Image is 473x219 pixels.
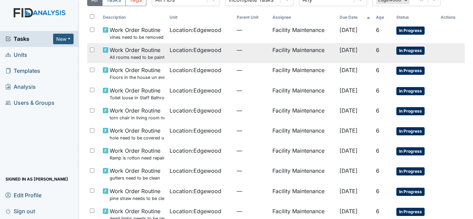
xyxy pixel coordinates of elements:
[337,12,373,23] th: Toggle SortBy
[170,187,222,195] span: Location : Edgewood
[170,46,222,54] span: Location : Edgewood
[270,23,337,43] td: Facility Maintenance
[396,27,425,35] span: In Progress
[5,82,36,92] span: Analysis
[110,74,164,81] small: Floors in the house un even whole house
[170,127,222,135] span: Location : Edgewood
[110,66,164,81] span: Work Order Routine Floors in the house un even whole house
[110,26,164,40] span: Work Order Routine vines need to be removed around the porch
[170,147,222,155] span: Location : Edgewood
[237,167,267,175] span: —
[110,127,164,141] span: Work Order Routine hole need to be covered up in back yard
[5,66,40,76] span: Templates
[5,174,68,184] span: Signed in as [PERSON_NAME]
[376,27,379,33] span: 6
[270,43,337,63] td: Facility Maintenance
[110,106,164,121] span: Work Order Routine torn chair in living room need painted
[376,147,379,154] span: 6
[396,188,425,196] span: In Progress
[110,54,164,61] small: All rooms need to be painted
[270,164,337,184] td: Facility Maintenance
[237,46,267,54] span: —
[396,47,425,55] span: In Progress
[270,184,337,204] td: Facility Maintenance
[110,147,164,161] span: Work Order Routine Ramp is rotton need repair
[376,67,379,73] span: 6
[340,208,358,215] span: [DATE]
[5,206,35,216] span: Sign out
[340,67,358,73] span: [DATE]
[5,190,42,200] span: Edit Profile
[237,187,267,195] span: —
[396,208,425,216] span: In Progress
[170,66,222,74] span: Location : Edgewood
[170,106,222,115] span: Location : Edgewood
[270,144,337,164] td: Facility Maintenance
[376,47,379,53] span: 6
[237,86,267,95] span: —
[110,34,164,40] small: vines need to be removed around the porch
[170,86,222,95] span: Location : Edgewood
[110,95,164,101] small: Toilet loose in Staff Bathroom
[270,84,337,104] td: Facility Maintenance
[438,12,465,23] th: Actions
[270,124,337,144] td: Facility Maintenance
[270,12,337,23] th: Assignee
[376,167,379,174] span: 6
[340,47,358,53] span: [DATE]
[53,34,74,44] button: New
[340,188,358,195] span: [DATE]
[110,167,160,181] span: Work Order Routine gutters need to be clean
[396,127,425,135] span: In Progress
[110,187,164,202] span: Work Order Routine pine straw needs to be clean off top of the house
[237,106,267,115] span: —
[237,26,267,34] span: —
[110,135,164,141] small: hole need to be covered up in back yard
[110,46,164,61] span: Work Order Routine All rooms need to be painted
[237,127,267,135] span: —
[376,87,379,94] span: 6
[340,127,358,134] span: [DATE]
[270,63,337,83] td: Facility Maintenance
[373,12,394,23] th: Toggle SortBy
[396,67,425,75] span: In Progress
[396,147,425,155] span: In Progress
[237,207,267,215] span: —
[270,104,337,124] td: Facility Maintenance
[5,50,27,60] span: Units
[170,207,222,215] span: Location : Edgewood
[100,12,167,23] th: Toggle SortBy
[110,86,164,101] span: Work Order Routine Toilet loose in Staff Bathroom
[340,27,358,33] span: [DATE]
[237,147,267,155] span: —
[376,127,379,134] span: 6
[167,12,234,23] th: Toggle SortBy
[90,14,94,19] input: Toggle All Rows Selected
[340,87,358,94] span: [DATE]
[237,66,267,74] span: —
[110,195,164,202] small: pine straw needs to be clean off top of the house
[340,167,358,174] span: [DATE]
[110,115,164,121] small: torn chair in living room need painted
[340,147,358,154] span: [DATE]
[376,208,379,215] span: 6
[170,167,222,175] span: Location : Edgewood
[110,175,160,181] small: gutters need to be clean
[234,12,270,23] th: Toggle SortBy
[376,107,379,114] span: 6
[340,107,358,114] span: [DATE]
[396,87,425,95] span: In Progress
[5,98,54,108] span: Users & Groups
[396,167,425,175] span: In Progress
[5,35,53,43] a: Tasks
[170,26,222,34] span: Location : Edgewood
[394,12,438,23] th: Toggle SortBy
[376,188,379,195] span: 6
[110,155,164,161] small: Ramp is rotton need repair
[396,107,425,115] span: In Progress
